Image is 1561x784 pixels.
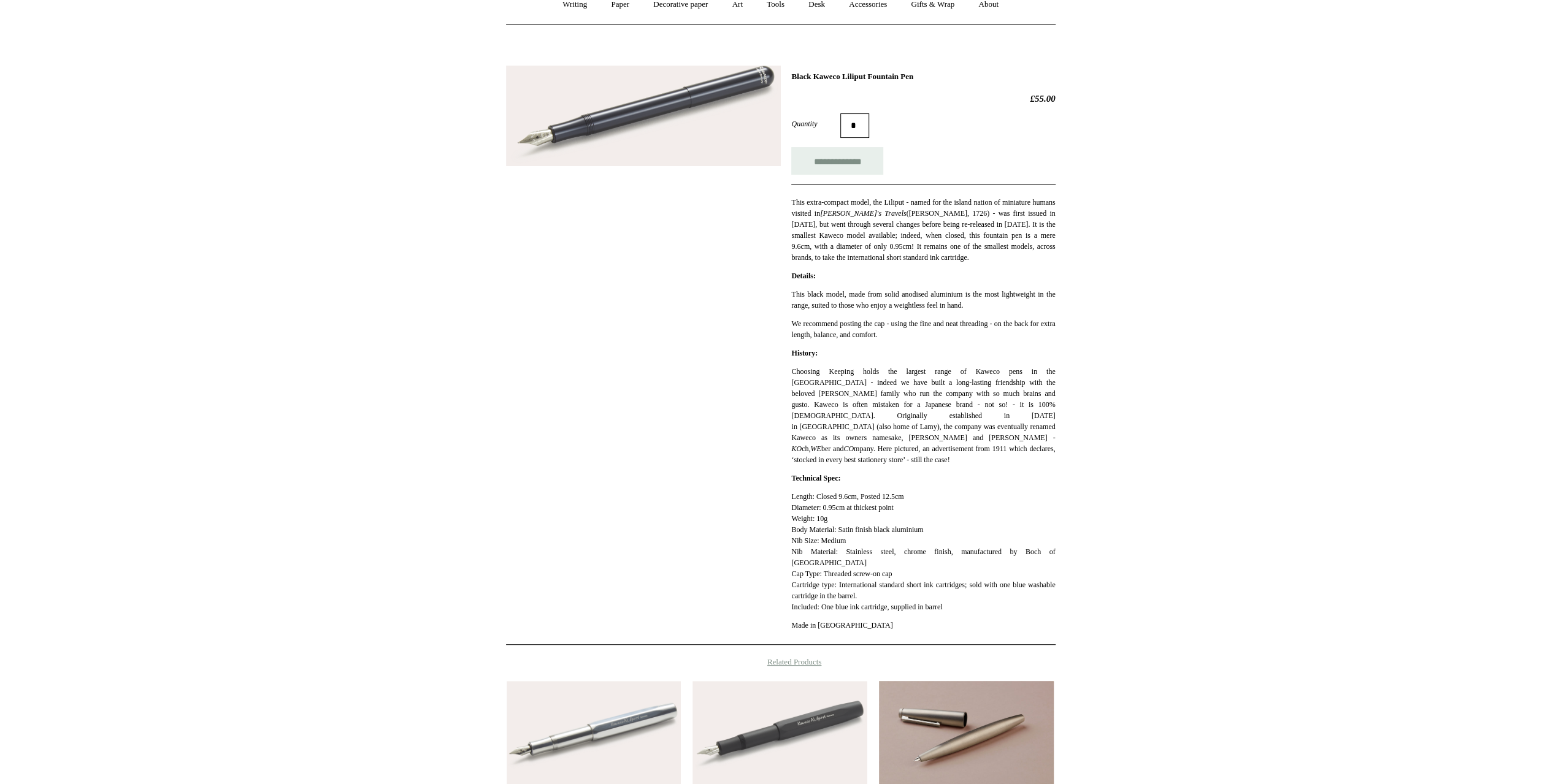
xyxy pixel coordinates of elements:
strong: Technical Spec: [791,474,840,482]
em: WE [810,444,821,453]
em: KO [791,444,802,453]
h4: Related Products [474,657,1087,667]
h1: Black Kaweco Liliput Fountain Pen [791,72,1055,82]
p: Made in [GEOGRAPHIC_DATA] [791,620,1055,631]
em: [PERSON_NAME]'s Travels [820,209,906,218]
label: Quantity [791,118,840,129]
img: Black Kaweco Liliput Fountain Pen [506,66,781,167]
strong: History: [791,349,818,357]
h2: £55.00 [791,93,1055,104]
strong: Details: [791,272,815,280]
p: This black model, made from solid anodised aluminium is the most lightweight in the range, suited... [791,289,1055,311]
em: CO [843,444,854,453]
p: This extra-compact model, the Liliput - named for the island nation of miniature humans visited i... [791,197,1055,263]
p: Choosing Keeping holds the largest range of Kaweco pens in the [GEOGRAPHIC_DATA] - indeed we have... [791,366,1055,465]
p: We recommend posting the cap - using the fine and neat threading - on the back for extra length, ... [791,318,1055,340]
p: Length: Closed 9.6cm, Posted 12.5cm Diameter: 0.95cm at thickest point Weight: 10g Body Material:... [791,491,1055,612]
